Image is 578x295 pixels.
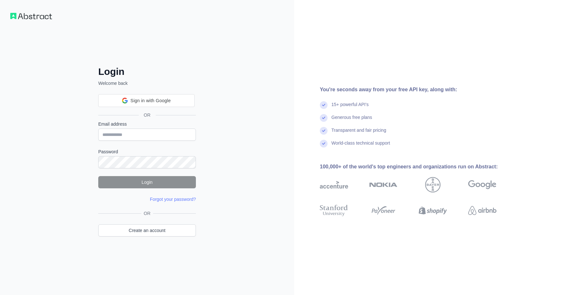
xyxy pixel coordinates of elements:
[331,114,372,127] div: Generous free plans
[10,13,52,19] img: Workflow
[331,101,369,114] div: 15+ powerful API's
[468,177,496,192] img: google
[130,97,171,104] span: Sign in with Google
[150,197,196,202] a: Forgot your password?
[320,114,328,122] img: check mark
[98,176,196,188] button: Login
[320,86,517,94] div: You're seconds away from your free API key, along with:
[320,163,517,171] div: 100,000+ of the world's top engineers and organizations run on Abstract:
[419,203,447,218] img: shopify
[139,112,156,118] span: OR
[98,80,196,86] p: Welcome back
[369,177,398,192] img: nokia
[331,127,386,140] div: Transparent and fair pricing
[331,140,390,153] div: World-class technical support
[98,121,196,127] label: Email address
[320,140,328,147] img: check mark
[98,148,196,155] label: Password
[98,66,196,77] h2: Login
[468,203,496,218] img: airbnb
[320,203,348,218] img: stanford university
[320,127,328,135] img: check mark
[425,177,441,192] img: bayer
[369,203,398,218] img: payoneer
[320,101,328,109] img: check mark
[141,210,153,217] span: OR
[98,224,196,237] a: Create an account
[98,94,195,107] div: Sign in with Google
[320,177,348,192] img: accenture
